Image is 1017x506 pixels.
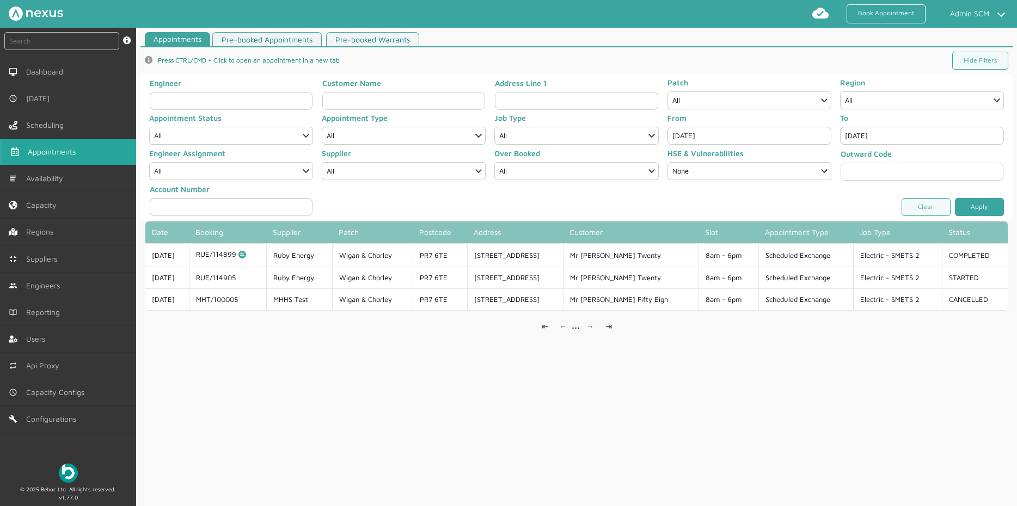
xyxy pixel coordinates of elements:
span: Configurations [26,415,81,423]
td: 8am - 6pm [699,267,758,288]
span: Appointments [28,147,80,156]
td: STARTED [942,267,1008,288]
td: COMPLETED [942,243,1008,266]
img: regions.left-menu.svg [9,227,17,236]
td: Electric - SMETS 2 [853,243,941,266]
label: Appointment Type [322,114,486,122]
img: md-cloud-done.svg [812,4,829,22]
input: Date Range [667,127,831,145]
span: Scheduling [26,121,68,129]
img: md-desktop.svg [9,67,17,76]
img: user-left-menu.svg [9,335,17,343]
td: MHT/100005 [189,288,266,310]
td: [STREET_ADDRESS] [467,267,563,288]
a: Pre-booked Warrants [326,32,419,47]
span: Suppliers [26,255,62,263]
td: Electric - SMETS 2 [853,267,941,288]
label: Address Line 1 [495,79,658,88]
a: → [582,318,598,335]
td: Ruby Energy [266,267,332,288]
td: [DATE] [145,243,189,266]
td: RUE/114899 [189,243,266,266]
a: Apply [955,198,1004,216]
td: 8am - 6pm [699,288,758,310]
td: PR7 6TE [413,288,468,310]
span: Reporting [26,308,64,317]
td: Scheduled Exchange [758,267,854,288]
td: Wigan & Chorley [332,267,413,288]
td: RUE/114905 [189,267,266,288]
th: Status [942,221,1008,243]
th: Slot [699,221,758,243]
td: PR7 6TE [413,267,468,288]
img: md-book.svg [9,308,17,317]
span: Capacity [26,201,61,209]
img: Beboc Logo [59,464,78,483]
span: Regions [26,227,58,236]
label: Engineer Assignment [149,149,313,158]
label: HSE & Vulnerabilities [667,149,831,158]
label: Supplier [322,149,486,158]
td: Scheduled Exchange [758,288,854,310]
span: Api Proxy [26,361,64,370]
label: To [840,114,1004,122]
label: Patch [667,78,831,87]
img: md-time.svg [9,94,17,103]
a: ← [555,318,572,335]
label: Engineer [150,79,313,88]
th: Postcode [413,221,468,243]
label: Appointment Status [149,114,313,122]
th: Patch [332,221,413,243]
th: Customer [563,221,698,243]
td: MHHS Test [266,288,332,310]
a: Pre-booked Appointments [212,32,322,47]
th: Supplier [266,221,332,243]
th: Job Type [853,221,941,243]
img: md-time.svg [9,388,17,397]
img: appointments-left-menu.svg [10,147,19,156]
td: CANCELLED [942,288,1008,310]
img: md-repeat.svg [9,361,17,370]
td: PR7 6TE [413,243,468,266]
td: Wigan & Chorley [332,243,413,266]
span: Availability [26,174,68,183]
label: Job Type [494,114,658,122]
input: Date Range [840,127,1004,145]
div: ... [572,318,580,331]
a: Hide Filters [952,52,1008,70]
a: Book Appointment [847,4,926,23]
img: capacity-left-menu.svg [9,201,17,209]
td: [DATE] [145,267,189,288]
label: Customer Name [322,79,485,88]
img: md-contract.svg [9,255,17,263]
th: Address [467,221,563,243]
span: Press CTRL/CMD + Click to open an appointment in a new tab [158,56,340,65]
label: From [667,114,831,122]
img: md-people.svg [9,281,17,290]
td: Electric - SMETS 2 [853,288,941,310]
img: scheduling-left-menu.svg [9,121,17,129]
span: Users [26,335,50,343]
span: Engineers [26,281,64,290]
td: Mr [PERSON_NAME] Twenty [563,243,698,266]
a: ⇥ [601,318,617,335]
td: [DATE] [145,288,189,310]
td: Mr [PERSON_NAME] Fifty Eigh [563,288,698,310]
span: Capacity Configs [26,388,89,397]
td: Ruby Energy [266,243,332,266]
label: Over Booked [494,149,658,158]
span: [DATE] [26,94,54,103]
th: Date [145,221,189,243]
td: Wigan & Chorley [332,288,413,310]
img: Nexus [9,7,63,21]
td: [STREET_ADDRESS] [467,288,563,310]
a: Appointments [145,32,210,47]
label: Region [840,78,1004,87]
input: Search by: Ref, PostCode, MPAN, MPRN, Account, Customer [4,32,119,50]
span: Dashboard [26,67,68,76]
td: 8am - 6pm [699,243,758,266]
label: Outward Code [841,150,1003,158]
th: Appointment Type [758,221,854,243]
a: ⇤ [537,318,553,335]
td: [STREET_ADDRESS] [467,243,563,266]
